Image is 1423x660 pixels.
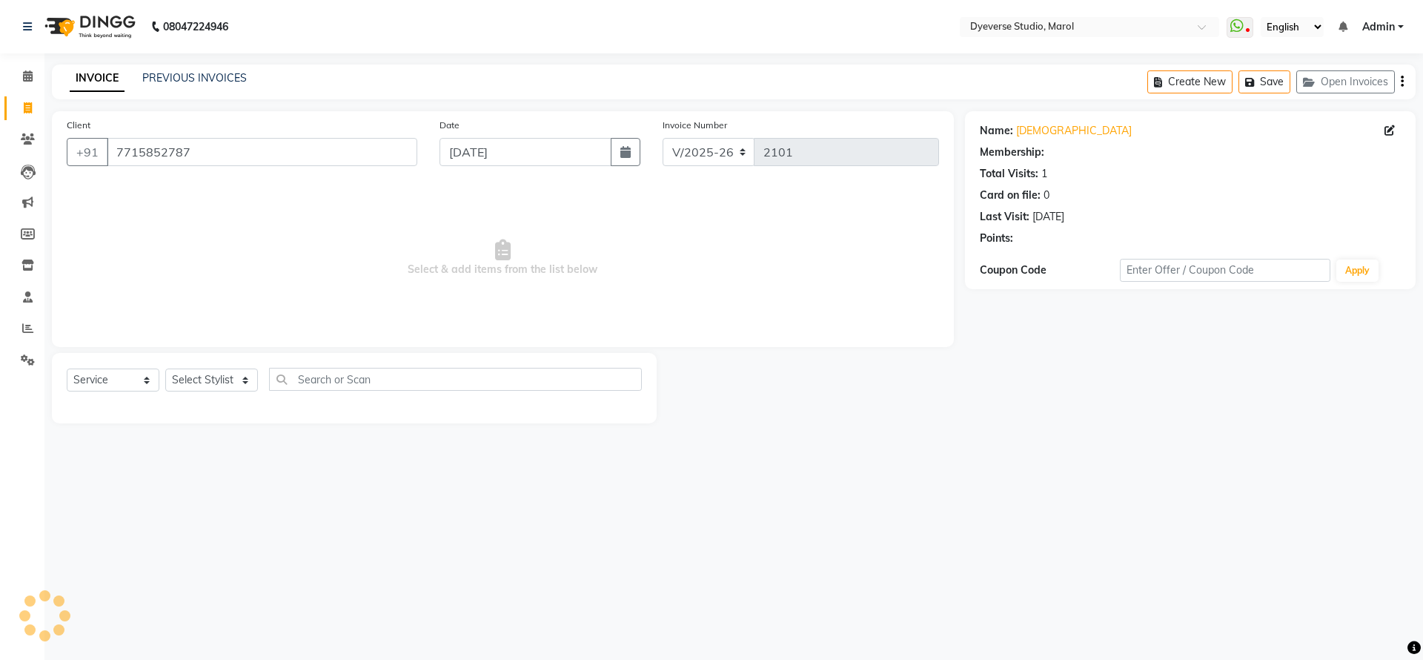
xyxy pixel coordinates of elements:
div: Last Visit: [980,209,1029,225]
div: Membership: [980,145,1044,160]
span: Admin [1362,19,1395,35]
div: 0 [1044,188,1049,203]
button: Save [1238,70,1290,93]
button: Create New [1147,70,1233,93]
input: Enter Offer / Coupon Code [1120,259,1330,282]
input: Search by Name/Mobile/Email/Code [107,138,417,166]
div: 1 [1041,166,1047,182]
button: Open Invoices [1296,70,1395,93]
label: Date [439,119,460,132]
label: Invoice Number [663,119,727,132]
button: +91 [67,138,108,166]
a: [DEMOGRAPHIC_DATA] [1016,123,1132,139]
div: Total Visits: [980,166,1038,182]
img: logo [38,6,139,47]
div: Points: [980,231,1013,246]
input: Search or Scan [269,368,642,391]
div: Coupon Code [980,263,1120,278]
a: PREVIOUS INVOICES [142,71,247,85]
button: Apply [1336,260,1379,282]
b: 08047224946 [163,6,228,47]
a: INVOICE [70,65,125,92]
div: Card on file: [980,188,1041,203]
label: Client [67,119,90,132]
div: Name: [980,123,1013,139]
div: [DATE] [1032,209,1064,225]
span: Select & add items from the list below [67,184,939,332]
